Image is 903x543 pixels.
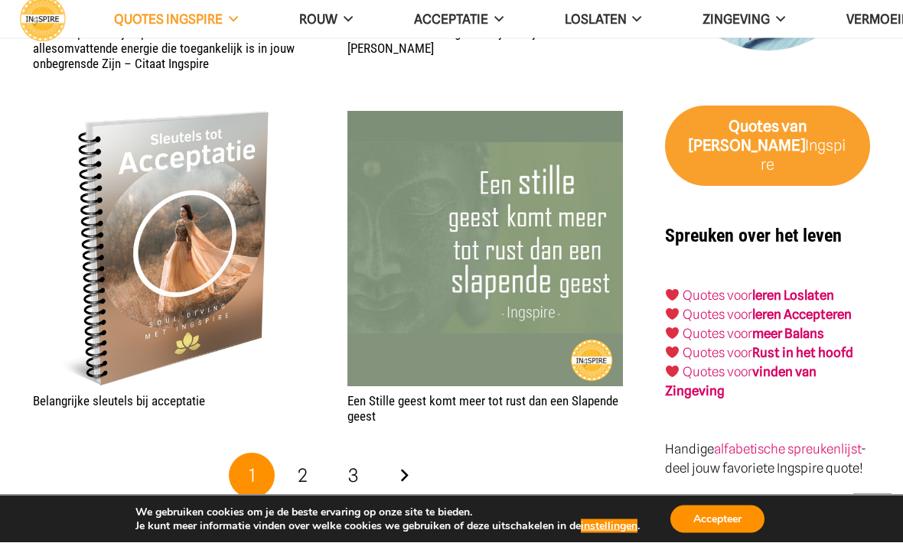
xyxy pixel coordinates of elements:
button: instellingen [581,519,637,533]
a: Terug naar top [853,493,892,532]
span: QUOTES INGSPIRE [114,11,223,27]
a: Quotes voormeer Balans [683,327,824,342]
a: leren Loslaten [752,288,834,304]
img: ❤ [666,289,679,302]
p: Je kunt meer informatie vinden over welke cookies we gebruiken of deze uitschakelen in de . [135,519,640,533]
span: 1 [249,465,256,487]
img: Leren accepteren hoe doe je dat? Alles over acceptatie in dit prachtige eboekje Sleutels tot Acce... [33,112,308,387]
span: ROUW [299,11,337,27]
a: Pagina 2 [280,454,326,499]
span: Loslaten [565,11,627,27]
a: Een Stille geest komt meer tot rust dan een Slapende geest [347,113,623,128]
a: alfabetische spreukenlijst [714,442,861,457]
strong: Rust in het hoofd [752,346,853,361]
p: Handige - deel jouw favoriete Ingspire quote! [665,441,870,479]
strong: Spreuken over het leven [665,226,842,247]
a: Quotes voorRust in het hoofd [683,346,853,361]
img: Een Stille geest komt meer tot rust dan een Slapende geest - Citaat van Inge Ingspire over mindfu... [347,112,623,387]
span: 3 [348,465,358,487]
a: leren Accepteren [752,307,852,323]
a: Quotes van [PERSON_NAME]Ingspire [665,106,870,187]
a: Belangrijke sleutels bij acceptatie [33,113,308,128]
span: Pagina 1 [229,454,275,499]
a: Een Stille geest komt meer tot rust dan een Slapende geest [347,394,618,424]
span: 2 [298,465,308,487]
a: Pagina 3 [331,454,377,499]
button: Accepteer [670,506,764,533]
a: Zelfacceptatie is je openstellen voor een allesomvattende energie die toegankelijk is in jouw onb... [33,26,295,73]
a: Quotes voor [683,307,752,323]
a: Quotes voor [683,288,752,304]
img: ❤ [666,366,679,379]
strong: Quotes [729,118,779,136]
a: Belangrijke sleutels bij acceptatie [33,394,205,409]
strong: meer Balans [752,327,824,342]
img: ❤ [666,308,679,321]
span: Acceptatie [414,11,488,27]
img: ❤ [666,327,679,340]
a: Quotes voorvinden van Zingeving [665,365,816,399]
strong: van [PERSON_NAME] [689,118,807,155]
span: Zingeving [703,11,770,27]
a: Het niet-weten hoeft geen strijd te zijn – citaat van [PERSON_NAME] [347,26,605,57]
img: ❤ [666,346,679,359]
p: We gebruiken cookies om je de beste ervaring op onze site te bieden. [135,506,640,519]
